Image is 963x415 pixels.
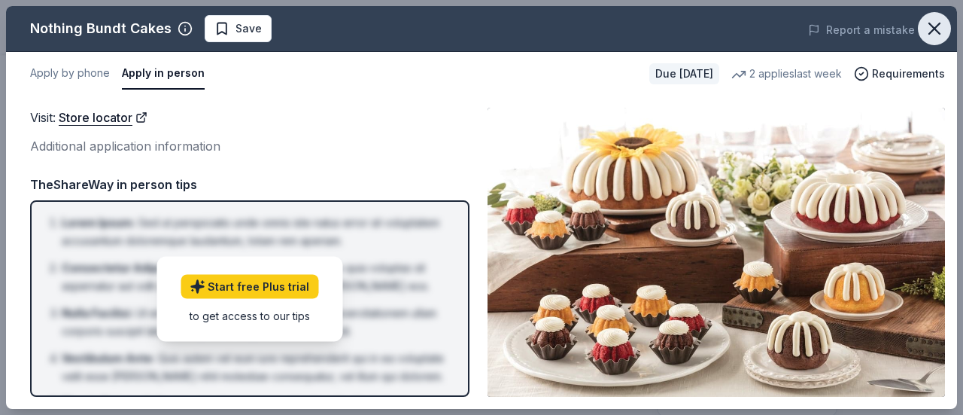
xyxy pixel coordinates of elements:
[62,216,135,229] span: Lorem Ipsum :
[854,65,945,83] button: Requirements
[808,21,915,39] button: Report a mistake
[649,63,719,84] div: Due [DATE]
[62,214,447,250] li: Sed ut perspiciatis unde omnis iste natus error sit voluptatem accusantium doloremque laudantium,...
[235,20,262,38] span: Save
[62,307,133,319] span: Nulla Facilisi :
[181,307,318,323] div: to get access to our tips
[122,58,205,90] button: Apply in person
[30,108,469,127] div: Visit :
[62,261,194,274] span: Consectetur Adipiscing :
[30,175,469,194] div: TheShareWay in person tips
[62,259,447,295] li: Nemo enim ipsam voluptatem quia voluptas sit aspernatur aut odit aut fugit, sed quia consequuntur...
[181,274,318,298] a: Start free Plus trial
[30,17,172,41] div: Nothing Bundt Cakes
[62,304,447,340] li: Ut enim ad minima veniam, quis nostrum exercitationem ullam corporis suscipit laboriosam, nisi ut...
[205,15,272,42] button: Save
[62,352,155,365] span: Vestibulum Ante :
[488,108,945,397] img: Image for Nothing Bundt Cakes
[30,136,469,156] div: Additional application information
[59,108,147,127] a: Store locator
[30,58,110,90] button: Apply by phone
[731,65,842,83] div: 2 applies last week
[872,65,945,83] span: Requirements
[62,349,447,386] li: Quis autem vel eum iure reprehenderit qui in ea voluptate velit esse [PERSON_NAME] nihil molestia...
